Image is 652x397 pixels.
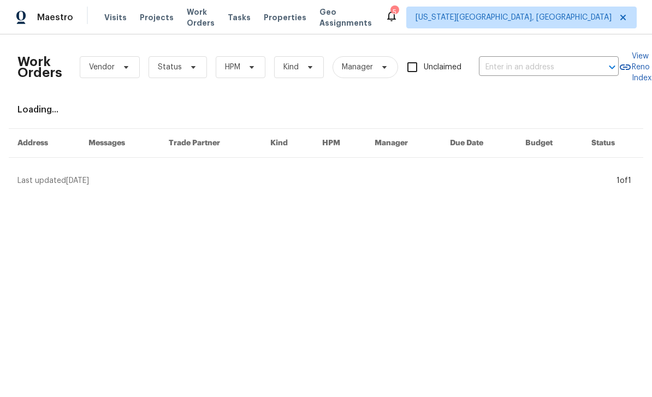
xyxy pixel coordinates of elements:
[366,129,441,158] th: Manager
[228,14,251,21] span: Tasks
[17,56,62,78] h2: Work Orders
[264,12,306,23] span: Properties
[342,62,373,73] span: Manager
[619,51,651,84] a: View Reno Index
[319,7,372,28] span: Geo Assignments
[583,129,643,158] th: Status
[313,129,366,158] th: HPM
[89,62,115,73] span: Vendor
[104,12,127,23] span: Visits
[80,129,160,158] th: Messages
[416,12,612,23] span: [US_STATE][GEOGRAPHIC_DATA], [GEOGRAPHIC_DATA]
[617,175,631,186] div: 1 of 1
[187,7,215,28] span: Work Orders
[517,129,583,158] th: Budget
[479,59,588,76] input: Enter in an address
[225,62,240,73] span: HPM
[37,12,73,23] span: Maestro
[17,175,613,186] div: Last updated
[283,62,299,73] span: Kind
[9,129,80,158] th: Address
[140,12,174,23] span: Projects
[441,129,517,158] th: Due Date
[160,129,262,158] th: Trade Partner
[424,62,461,73] span: Unclaimed
[66,177,89,185] span: [DATE]
[158,62,182,73] span: Status
[17,104,635,115] div: Loading...
[390,7,398,17] div: 5
[604,60,620,75] button: Open
[262,129,313,158] th: Kind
